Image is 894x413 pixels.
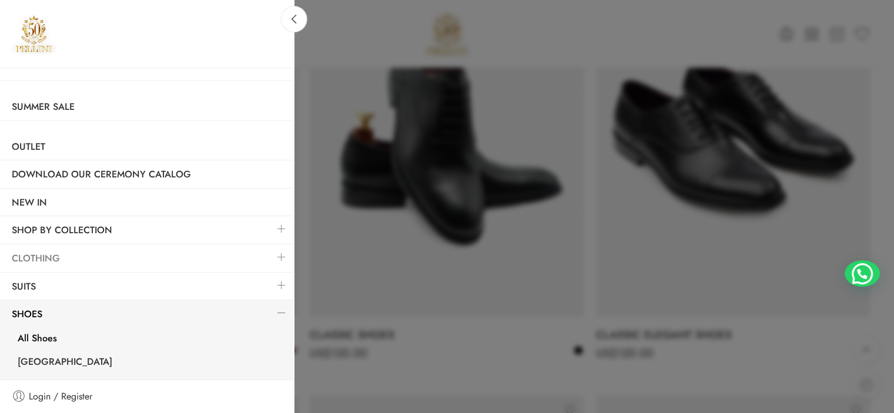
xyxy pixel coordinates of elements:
a: Loafers [6,375,294,399]
a: Pellini - [12,12,56,56]
span: Login / Register [29,389,92,404]
a: All Shoes [6,328,294,352]
img: Pellini [12,12,56,56]
a: [GEOGRAPHIC_DATA] [6,351,294,375]
a: Login / Register [12,389,282,404]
